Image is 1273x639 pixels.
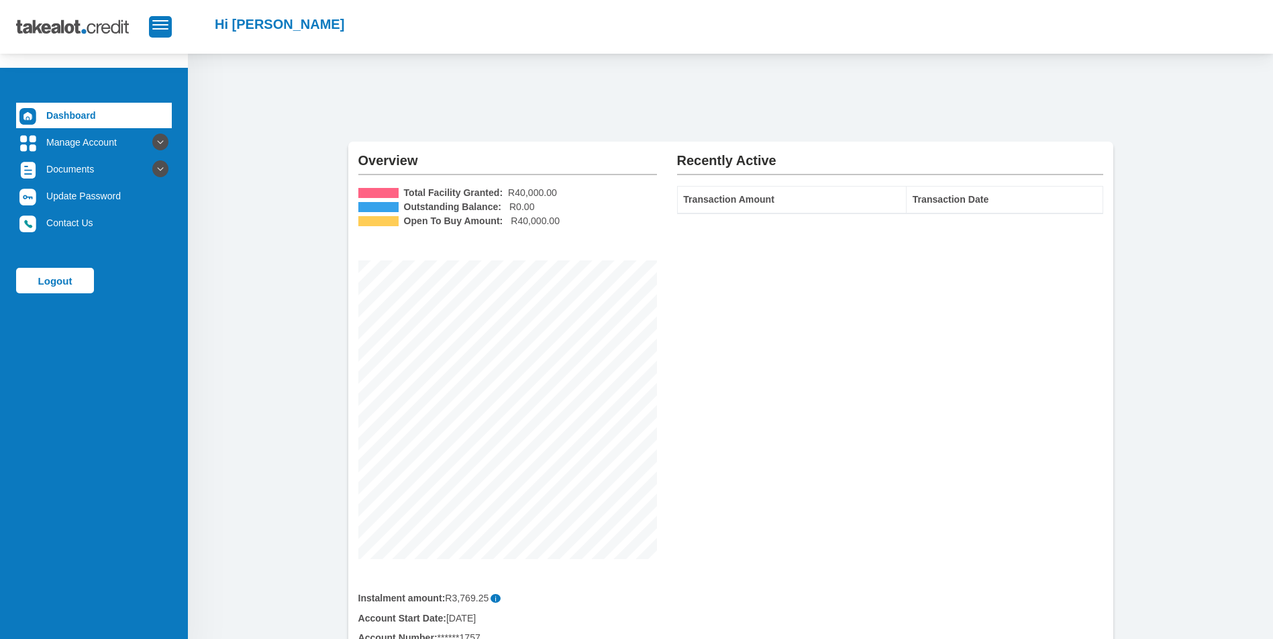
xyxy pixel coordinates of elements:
b: Instalment amount: [358,593,446,603]
a: Documents [16,156,172,182]
span: R0.00 [509,200,535,214]
th: Transaction Date [907,187,1103,213]
span: R40,000.00 [511,214,560,228]
b: Open To Buy Amount: [404,214,503,228]
a: Manage Account [16,130,172,155]
img: takealot_credit_logo.svg [16,10,149,44]
b: Account Start Date: [358,613,446,624]
a: Dashboard [16,103,172,128]
th: Transaction Amount [677,187,907,213]
h2: Recently Active [677,142,1103,168]
span: i [491,594,501,603]
div: R3,769.25 [358,591,657,605]
b: Total Facility Granted: [404,186,503,200]
a: Logout [16,268,94,293]
h2: Overview [358,142,657,168]
b: Outstanding Balance: [404,200,502,214]
a: Update Password [16,183,172,209]
div: [DATE] [348,611,667,626]
span: R40,000.00 [508,186,557,200]
a: Contact Us [16,210,172,236]
h2: Hi [PERSON_NAME] [215,16,344,32]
